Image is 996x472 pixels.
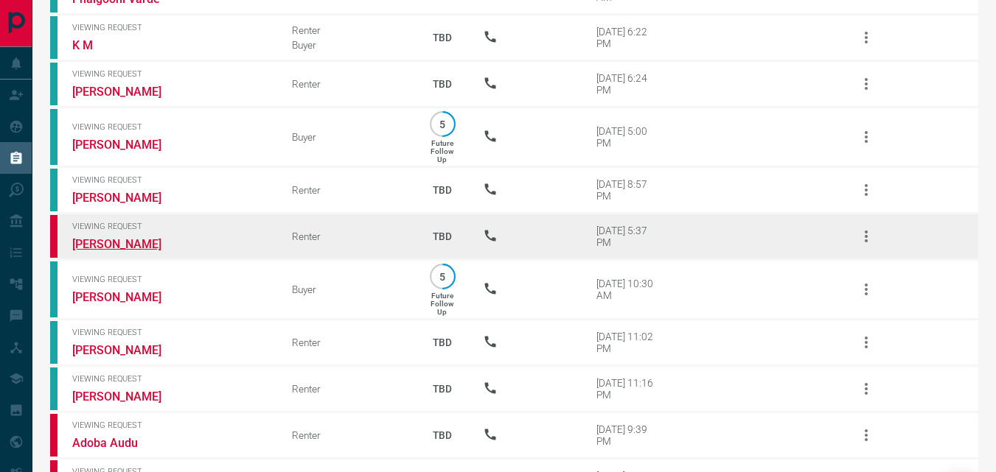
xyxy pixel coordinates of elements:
[50,169,58,211] div: condos.ca
[596,178,659,202] div: [DATE] 8:57 PM
[72,38,183,52] a: K M
[72,122,270,132] span: Viewing Request
[424,323,461,362] p: TBD
[72,343,183,357] a: [PERSON_NAME]
[72,275,270,284] span: Viewing Request
[50,367,58,410] div: condos.ca
[50,16,58,59] div: condos.ca
[292,230,402,242] div: Renter
[596,331,659,354] div: [DATE] 11:02 PM
[50,215,58,258] div: property.ca
[596,278,659,301] div: [DATE] 10:30 AM
[50,261,58,317] div: condos.ca
[72,191,183,205] a: [PERSON_NAME]
[72,436,183,450] a: Adoba Audu
[72,420,270,430] span: Viewing Request
[596,423,659,447] div: [DATE] 9:39 PM
[72,23,270,32] span: Viewing Request
[437,271,448,282] p: 5
[50,414,58,457] div: property.ca
[292,429,402,441] div: Renter
[72,175,270,185] span: Viewing Request
[596,225,659,248] div: [DATE] 5:37 PM
[424,216,461,256] p: TBD
[431,139,453,163] p: Future Follow Up
[72,69,270,79] span: Viewing Request
[72,390,183,404] a: [PERSON_NAME]
[50,63,58,105] div: condos.ca
[292,78,402,90] div: Renter
[72,328,270,337] span: Viewing Request
[292,283,402,295] div: Buyer
[424,170,461,210] p: TBD
[424,369,461,409] p: TBD
[596,72,659,96] div: [DATE] 6:24 PM
[596,377,659,401] div: [DATE] 11:16 PM
[72,222,270,231] span: Viewing Request
[72,290,183,304] a: [PERSON_NAME]
[50,321,58,364] div: condos.ca
[596,125,659,149] div: [DATE] 5:00 PM
[292,383,402,395] div: Renter
[292,24,402,36] div: Renter
[292,337,402,348] div: Renter
[596,26,659,49] div: [DATE] 6:22 PM
[292,131,402,143] div: Buyer
[424,18,461,57] p: TBD
[424,64,461,104] p: TBD
[431,292,453,316] p: Future Follow Up
[437,119,448,130] p: 5
[292,184,402,196] div: Renter
[72,374,270,384] span: Viewing Request
[72,85,183,99] a: [PERSON_NAME]
[424,415,461,455] p: TBD
[50,109,58,165] div: condos.ca
[72,237,183,251] a: [PERSON_NAME]
[292,39,402,51] div: Buyer
[72,138,183,152] a: [PERSON_NAME]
